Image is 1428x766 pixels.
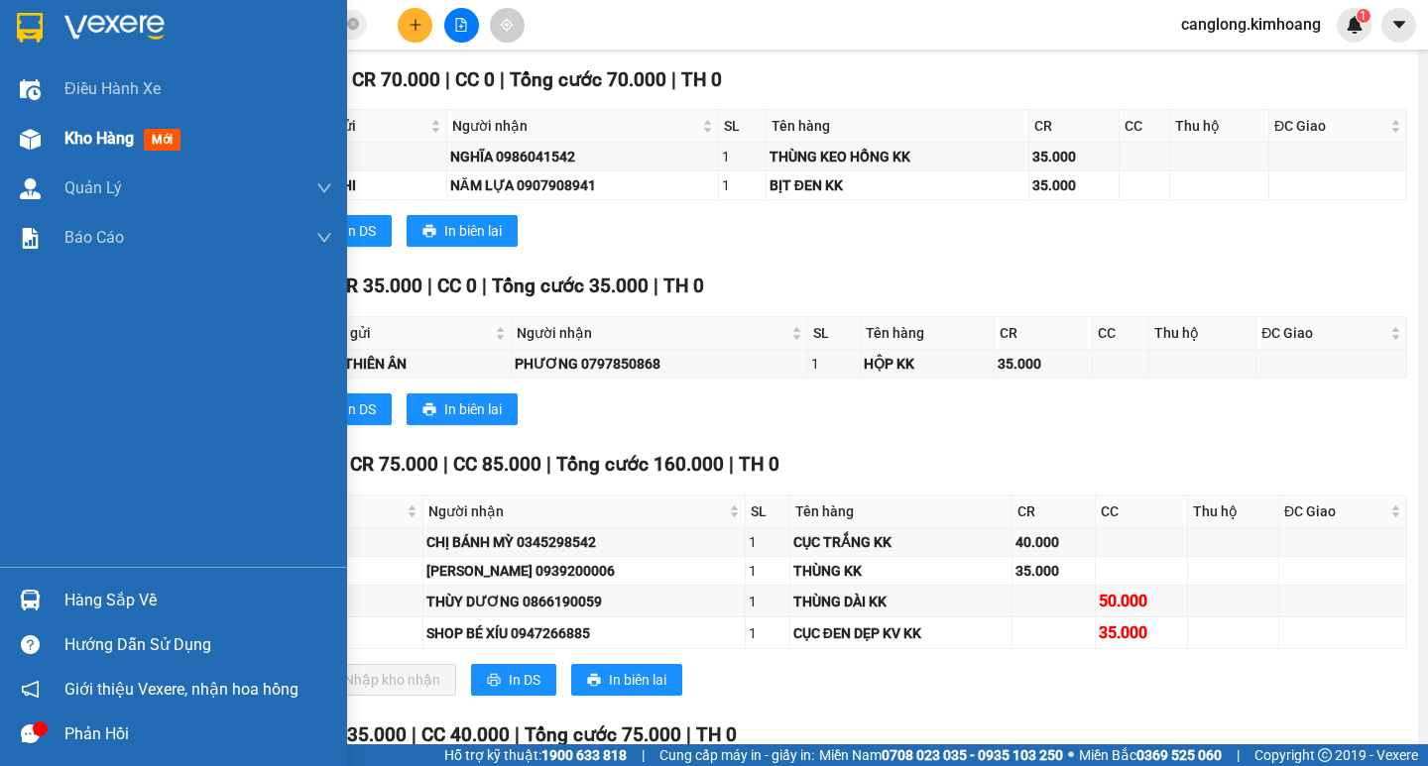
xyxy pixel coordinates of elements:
th: CC [1120,110,1171,143]
div: SHOP BÉ XÍU 0947266885 [426,622,742,644]
span: | [445,68,450,91]
span: | [671,68,676,91]
th: SL [719,110,767,143]
div: NGỌC NHI [291,174,442,196]
strong: 1900 633 818 [541,747,627,763]
span: Báo cáo [64,225,124,250]
div: [PERSON_NAME] 0939200006 [426,560,742,582]
span: question-circle [21,635,40,654]
span: printer [422,402,436,418]
span: Miền Bắc [1079,744,1222,766]
span: Tổng cước 35.000 [492,274,649,297]
span: plus [409,18,422,32]
th: CR [1029,110,1120,143]
span: In DS [344,220,376,242]
span: Kho hàng [64,129,134,148]
span: HẢI [106,107,133,126]
div: 40.000 [1015,531,1092,553]
span: Tổng cước 75.000 [525,723,681,746]
div: 1 [749,622,786,644]
span: ĐC Giao [1261,322,1386,344]
p: NHẬN: [8,66,290,104]
span: | [427,274,432,297]
div: Hàng sắp về [64,586,332,615]
span: | [515,723,520,746]
span: Miền Nam [819,744,1063,766]
span: Điều hành xe [64,76,161,101]
span: Giới thiệu Vexere, nhận hoa hồng [64,677,298,702]
strong: 0369 525 060 [1136,747,1222,763]
th: SL [746,495,790,528]
span: printer [422,224,436,240]
button: file-add [444,8,479,43]
span: | [500,68,505,91]
span: ⚪️ [1068,751,1074,759]
button: printerIn DS [306,393,392,425]
span: Người gửi [293,115,425,137]
div: NGHĨA 0986041542 [450,146,715,167]
span: | [642,744,645,766]
th: CC [1096,495,1187,528]
div: CỤC TRẮNG KK [793,531,1010,553]
span: Người nhận [452,115,698,137]
span: Người gửi [307,322,492,344]
span: Hỗ trợ kỹ thuật: [444,744,627,766]
div: 35.000 [1032,146,1116,167]
div: THÙY DƯƠNG 0866190059 [426,591,742,612]
div: THÙNG KEO HỒNG KK [770,146,1025,167]
th: CC [1093,317,1148,350]
span: close-circle [347,16,359,35]
div: BỊT ĐEN KK [770,174,1025,196]
th: Thu hộ [1149,317,1257,350]
span: | [443,453,448,476]
div: 1 [749,591,786,612]
span: CR 35.000 [318,723,407,746]
th: Thu hộ [1188,495,1279,528]
span: TRĂM [150,39,195,57]
span: In biên lai [444,398,502,420]
div: NĂM LỰA 0907908941 [450,174,715,196]
th: Tên hàng [861,317,996,350]
span: message [21,724,40,743]
span: | [546,453,551,476]
button: plus [398,8,432,43]
span: 1 [1360,9,1367,23]
strong: 0708 023 035 - 0935 103 250 [882,747,1063,763]
button: printerIn DS [471,664,556,696]
span: GIAO: [8,129,48,148]
span: CR 35.000 [334,274,422,297]
span: down [316,180,332,196]
th: Tên hàng [767,110,1029,143]
span: Cung cấp máy in - giấy in: [659,744,814,766]
span: file-add [454,18,468,32]
span: CC 0 [437,274,477,297]
span: | [1237,744,1240,766]
span: In DS [509,669,540,691]
img: solution-icon [20,228,41,249]
span: notification [21,680,40,699]
th: Thu hộ [1170,110,1269,143]
div: 1 [749,531,786,553]
th: CR [995,317,1093,350]
div: 1 [722,174,763,196]
span: VP Càng Long - [41,39,195,57]
button: printerIn biên lai [407,393,518,425]
span: VP [PERSON_NAME] ([GEOGRAPHIC_DATA]) [8,66,199,104]
button: printerIn DS [306,215,392,247]
img: logo-vxr [17,13,43,43]
div: Phản hồi [64,719,332,749]
span: Quản Lý [64,175,122,200]
span: | [482,274,487,297]
div: 1 [722,146,763,167]
span: In DS [344,398,376,420]
div: 35.000 [1015,560,1092,582]
div: TRỰC [291,146,442,167]
img: warehouse-icon [20,178,41,199]
span: close-circle [347,18,359,30]
th: Tên hàng [790,495,1013,528]
div: 35.000 [998,353,1089,375]
div: ĐỨC ANH [280,560,419,582]
span: copyright [1318,748,1332,762]
th: SL [808,317,860,350]
div: HỘP KK [864,353,992,375]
